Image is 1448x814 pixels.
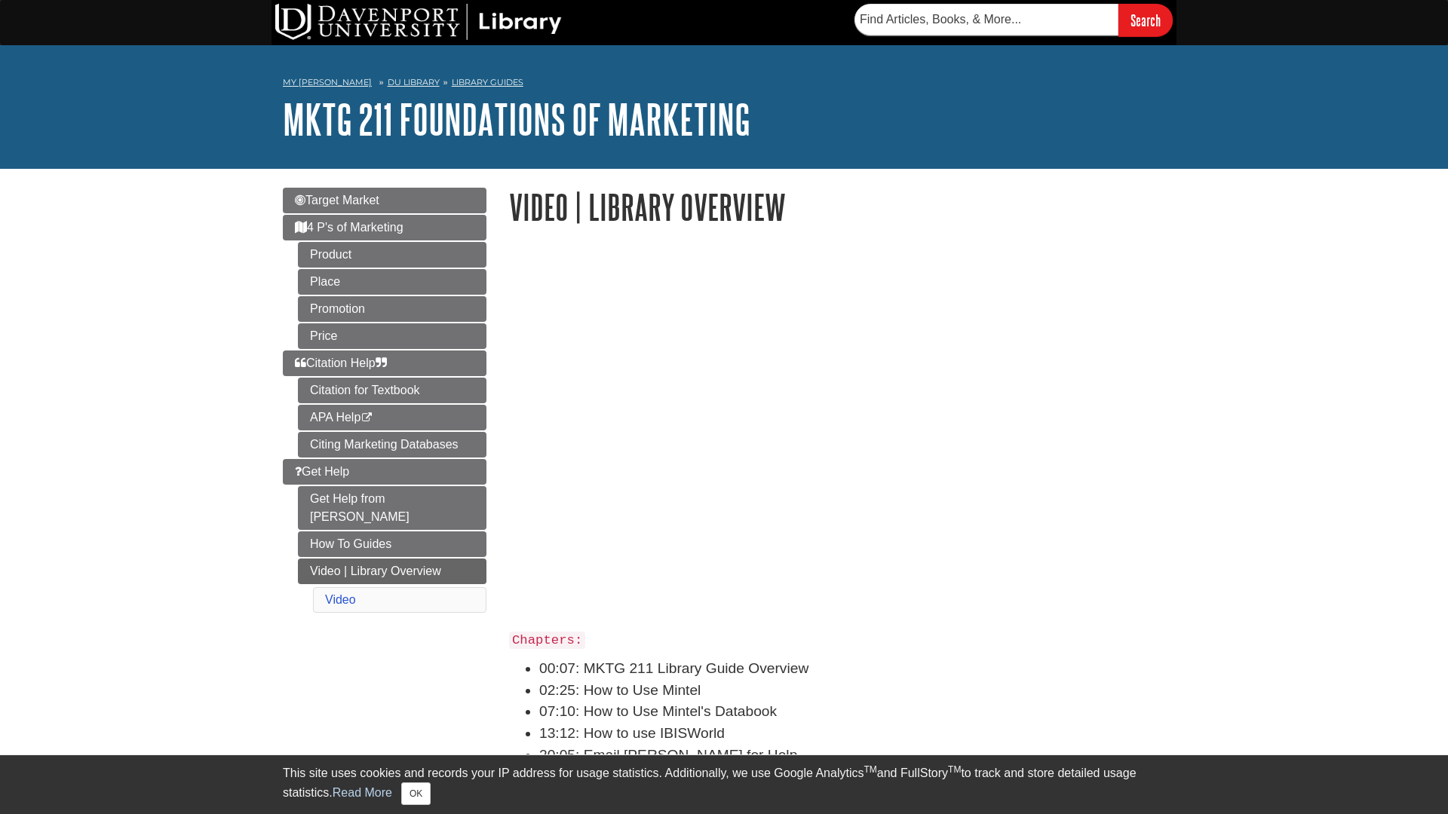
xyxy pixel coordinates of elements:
[864,764,876,775] sup: TM
[283,188,486,213] a: Target Market
[388,77,440,87] a: DU Library
[283,215,486,240] a: 4 P's of Marketing
[539,745,1165,767] li: 20:05: Email [PERSON_NAME] for Help
[283,72,1165,96] nav: breadcrumb
[283,188,486,616] div: Guide Page Menu
[298,405,486,430] a: APA Help
[401,782,431,805] button: Close
[298,432,486,457] a: Citing Marketing Databases
[298,558,486,584] a: Video | Library Overview
[539,723,1165,745] li: 13:12: How to use IBISWorld
[298,486,486,530] a: Get Help from [PERSON_NAME]
[539,658,1165,680] li: 00:07: MKTG 211 Library Guide Overview
[509,632,585,649] code: Chapters:
[275,4,562,40] img: DU Library
[509,188,1165,226] h1: Video | Library Overview
[325,593,356,606] a: Video
[295,465,349,478] span: Get Help
[298,269,486,295] a: Place
[539,701,1165,723] li: 07:10: How to Use Mintel's Databook
[295,357,387,369] span: Citation Help
[948,764,961,775] sup: TM
[295,221,403,234] span: 4 P's of Marketing
[298,242,486,268] a: Product
[283,764,1165,805] div: This site uses cookies and records your IP address for usage statistics. Additionally, we use Goo...
[283,96,750,142] a: MKTG 211 Foundations of Marketing
[539,680,1165,702] li: 02:25: How to Use Mintel
[452,77,523,87] a: Library Guides
[1118,4,1173,36] input: Search
[509,260,1165,629] iframe: MKTG 211 Library Resources
[283,76,372,89] a: My [PERSON_NAME]
[298,296,486,322] a: Promotion
[295,194,379,207] span: Target Market
[333,786,392,799] a: Read More
[283,350,486,376] a: Citation Help
[854,4,1173,36] form: Searches DU Library's articles, books, and more
[360,413,373,423] i: This link opens in a new window
[298,323,486,349] a: Price
[298,531,486,557] a: How To Guides
[283,459,486,485] a: Get Help
[298,378,486,403] a: Citation for Textbook
[854,4,1118,35] input: Find Articles, Books, & More...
